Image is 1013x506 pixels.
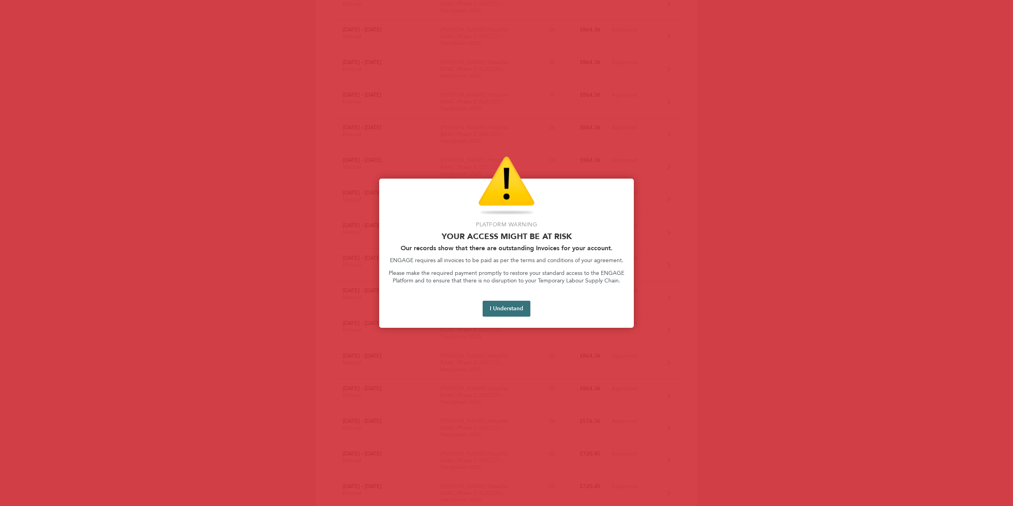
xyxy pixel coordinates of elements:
[389,257,624,265] p: ENGAGE requires all invoices to be paid as per the terms and conditions of your agreement.
[389,221,624,229] p: Platform Warning
[478,156,535,216] img: Warning Icon
[389,269,624,285] p: Please make the required payment promptly to restore your standard access to the ENGAGE Platform ...
[389,244,624,252] h2: Our records show that there are outstanding Invoices for your account.
[389,232,624,241] p: Your access might be at risk
[483,301,530,317] button: I Understand
[379,179,634,328] div: Access At Risk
